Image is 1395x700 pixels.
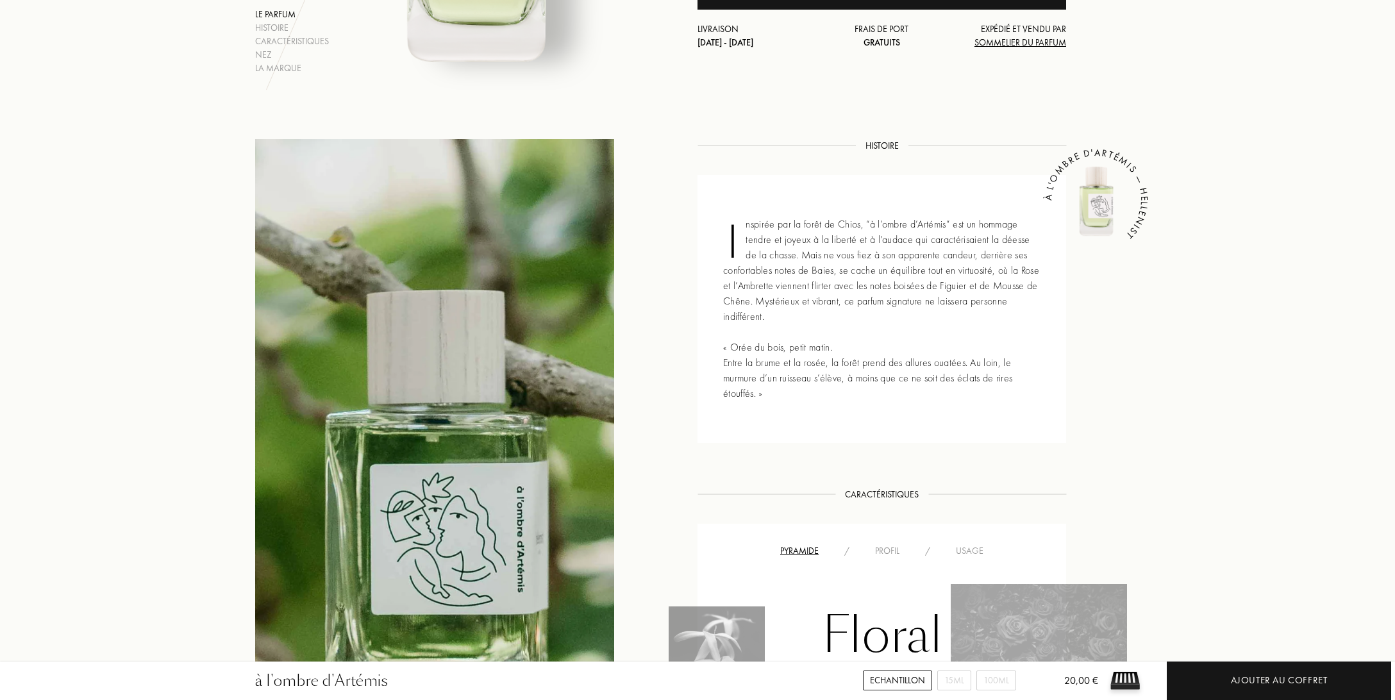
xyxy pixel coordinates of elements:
[943,544,996,558] div: Usage
[255,8,329,21] div: Le parfum
[767,544,831,558] div: Pyramide
[976,671,1016,690] div: 100mL
[697,22,821,49] div: Livraison
[974,37,1066,48] span: Sommelier du Parfum
[831,544,862,558] div: /
[864,37,900,48] span: Gratuits
[1058,162,1135,239] img: à l'ombre d'Artémis
[1231,673,1328,688] div: Ajouter au coffret
[863,671,932,690] div: Echantillon
[912,544,943,558] div: /
[1044,673,1098,700] div: 20,00 €
[862,544,912,558] div: Profil
[1106,662,1144,700] img: sample box sommelier du parfum
[255,35,329,48] div: Caractéristiques
[821,22,944,49] div: Frais de port
[255,21,329,35] div: Histoire
[697,175,1066,443] div: Inspirée par la forêt de Chios, “à l’ombre d’Artémis” est un hommage tendre et joyeux à la libert...
[255,669,388,692] div: à l'ombre d'Artémis
[255,62,329,75] div: La marque
[697,37,753,48] span: [DATE] - [DATE]
[943,22,1066,49] div: Expédié et vendu par
[707,600,1057,677] div: Floral
[937,671,971,690] div: 15mL
[255,48,329,62] div: Nez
